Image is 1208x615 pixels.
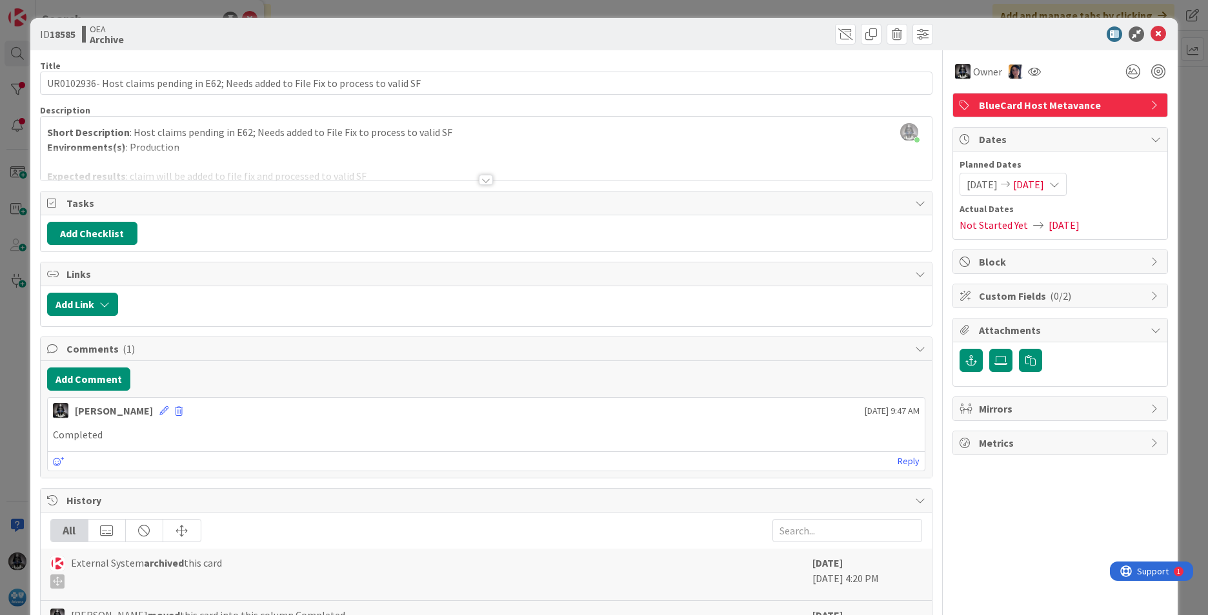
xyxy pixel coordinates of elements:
span: ( 1 ) [123,342,135,355]
span: Tasks [66,195,909,211]
span: ID [40,26,75,42]
b: Archive [90,34,124,44]
button: Add Checklist [47,222,137,245]
span: Actual Dates [960,202,1161,216]
span: Owner [973,64,1002,79]
b: 18585 [50,28,75,41]
img: KG [955,64,971,79]
span: [DATE] [1049,217,1080,233]
span: Attachments [979,322,1144,338]
label: Title [40,60,61,72]
img: ddRgQ3yRm5LdI1ED0PslnJbT72KgN0Tb.jfif [900,123,918,141]
span: [DATE] 9:47 AM [865,404,920,418]
span: Support [27,2,59,17]
div: All [51,520,88,542]
p: : Production [47,140,925,155]
p: Completed [53,427,920,442]
span: Block [979,254,1144,269]
b: archived [144,556,184,569]
input: type card name here... [40,72,932,95]
b: [DATE] [812,556,843,569]
strong: Environments(s) [47,141,126,153]
span: Not Started Yet [960,217,1028,233]
span: Mirrors [979,401,1144,416]
span: Description [40,104,90,116]
span: [DATE] [967,177,998,192]
button: Add Comment [47,367,130,391]
input: Search... [772,519,922,542]
span: Metrics [979,435,1144,451]
span: History [66,493,909,508]
p: : Host claims pending in E62; Needs added to File Fix to process to valid SF [47,125,925,140]
img: ES [50,556,65,571]
span: ( 0/2 ) [1050,289,1071,302]
span: Dates [979,132,1144,147]
button: Add Link [47,293,118,316]
img: KG [53,403,68,418]
span: Comments [66,341,909,356]
span: [DATE] [1013,177,1044,192]
img: TC [1009,64,1023,79]
div: 1 [67,5,70,15]
span: Planned Dates [960,158,1161,171]
span: OEA [90,24,124,34]
div: [PERSON_NAME] [75,403,153,418]
span: Custom Fields [979,288,1144,304]
a: Reply [898,453,920,469]
div: [DATE] 4:20 PM [812,555,922,594]
span: Links [66,266,909,282]
strong: Short Description [47,126,130,139]
span: External System this card [71,555,222,589]
span: BlueCard Host Metavance [979,97,1144,113]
